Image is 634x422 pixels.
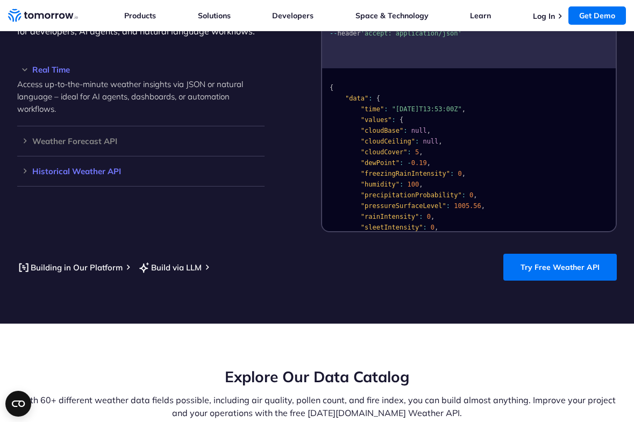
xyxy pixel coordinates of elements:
[427,127,431,134] span: ,
[5,391,31,417] button: Open CMP widget
[384,105,388,113] span: :
[17,261,123,274] a: Building in Our Platform
[415,148,419,156] span: 5
[473,191,477,199] span: ,
[17,167,265,175] h3: Historical Weather API
[400,159,403,167] span: :
[400,181,403,188] span: :
[17,137,265,145] h3: Weather Forecast API
[419,148,423,156] span: ,
[415,138,419,145] span: :
[392,105,462,113] span: "[DATE]T13:53:00Z"
[427,213,431,220] span: 0
[198,11,231,20] a: Solutions
[337,30,360,37] span: header
[419,181,423,188] span: ,
[458,170,461,177] span: 0
[423,138,438,145] span: null
[462,170,466,177] span: ,
[434,224,438,231] span: ,
[431,213,434,220] span: ,
[361,181,400,188] span: "humidity"
[361,30,462,37] span: 'accept: application/json'
[454,202,481,210] span: 1005.56
[427,159,431,167] span: ,
[361,213,419,220] span: "rainIntensity"
[272,11,314,20] a: Developers
[17,367,617,387] h2: Explore Our Data Catalog
[345,95,368,102] span: "data"
[408,181,419,188] span: 100
[408,148,411,156] span: :
[361,105,384,113] span: "time"
[138,261,202,274] a: Build via LLM
[376,95,380,102] span: {
[481,202,485,210] span: ,
[361,159,400,167] span: "dewPoint"
[17,394,617,419] p: With 60+ different weather data fields possible, including air quality, pollen count, and fire in...
[462,105,466,113] span: ,
[411,159,427,167] span: 0.19
[403,127,407,134] span: :
[470,11,491,20] a: Learn
[533,11,555,21] a: Log In
[411,127,427,134] span: null
[361,127,403,134] span: "cloudBase"
[361,202,446,210] span: "pressureSurfaceLevel"
[361,116,392,124] span: "values"
[17,66,265,74] h3: Real Time
[462,191,466,199] span: :
[400,116,403,124] span: {
[431,224,434,231] span: 0
[8,8,78,24] a: Home link
[503,254,617,281] a: Try Free Weather API
[368,95,372,102] span: :
[361,138,415,145] span: "cloudCeiling"
[408,159,411,167] span: -
[469,191,473,199] span: 0
[361,170,450,177] span: "freezingRainIntensity"
[446,202,450,210] span: :
[361,148,408,156] span: "cloudCover"
[392,116,396,124] span: :
[17,78,265,115] p: Access up-to-the-minute weather insights via JSON or natural language – ideal for AI agents, dash...
[419,213,423,220] span: :
[438,138,442,145] span: ,
[568,6,626,25] a: Get Demo
[355,11,429,20] a: Space & Technology
[423,224,426,231] span: :
[361,224,423,231] span: "sleetIntensity"
[361,191,462,199] span: "precipitationProbability"
[330,84,333,91] span: {
[330,30,337,37] span: --
[450,170,454,177] span: :
[124,11,156,20] a: Products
